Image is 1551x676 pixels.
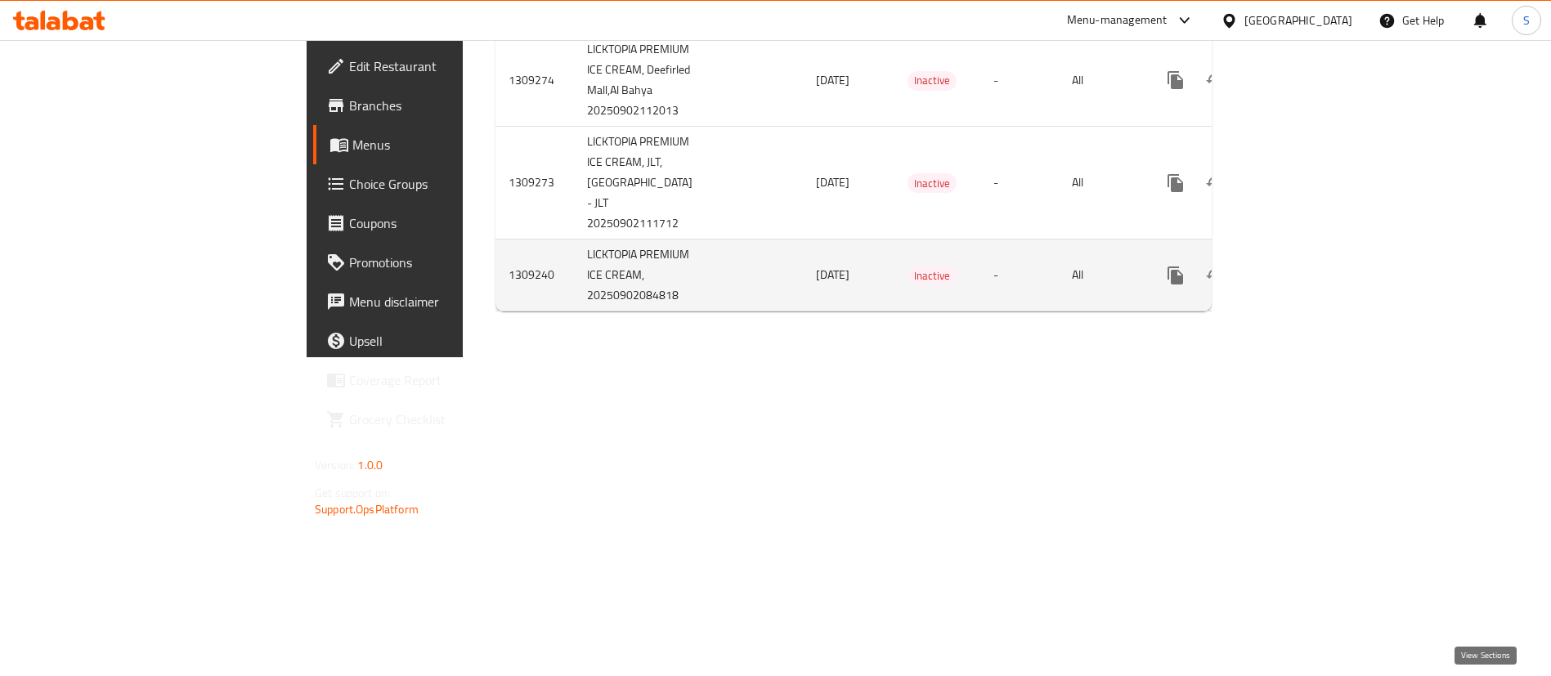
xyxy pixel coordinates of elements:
[349,174,553,194] span: Choice Groups
[349,253,553,272] span: Promotions
[980,34,1059,127] td: -
[908,71,957,91] div: Inactive
[1067,11,1168,30] div: Menu-management
[908,266,957,285] div: Inactive
[313,164,566,204] a: Choice Groups
[349,96,553,115] span: Branches
[313,125,566,164] a: Menus
[349,56,553,76] span: Edit Restaurant
[1156,60,1195,100] button: more
[315,499,419,520] a: Support.OpsPlatform
[816,264,849,285] span: [DATE]
[313,86,566,125] a: Branches
[1195,163,1235,203] button: Change Status
[1156,163,1195,203] button: more
[1523,11,1530,29] span: S
[574,127,715,240] td: LICKTOPIA PREMIUM ICE CREAM, JLT,[GEOGRAPHIC_DATA] - JLT 20250902111712
[313,321,566,360] a: Upsell
[349,370,553,390] span: Coverage Report
[1156,256,1195,295] button: more
[1059,127,1143,240] td: All
[908,266,957,285] span: Inactive
[980,127,1059,240] td: -
[1244,11,1352,29] div: [GEOGRAPHIC_DATA]
[574,240,715,311] td: LICKTOPIA PREMIUM ICE CREAM, 20250902084818
[1059,240,1143,311] td: All
[313,204,566,243] a: Coupons
[349,331,553,351] span: Upsell
[313,243,566,282] a: Promotions
[349,292,553,311] span: Menu disclaimer
[816,69,849,91] span: [DATE]
[352,135,553,154] span: Menus
[313,47,566,86] a: Edit Restaurant
[315,482,390,504] span: Get support on:
[908,174,957,193] span: Inactive
[1059,34,1143,127] td: All
[313,282,566,321] a: Menu disclaimer
[980,240,1059,311] td: -
[908,173,957,193] div: Inactive
[313,360,566,400] a: Coverage Report
[349,213,553,233] span: Coupons
[908,71,957,90] span: Inactive
[349,410,553,429] span: Grocery Checklist
[315,454,355,476] span: Version:
[816,172,849,193] span: [DATE]
[357,454,383,476] span: 1.0.0
[1195,256,1235,295] button: Change Status
[1195,60,1235,100] button: Change Status
[313,400,566,439] a: Grocery Checklist
[574,34,715,127] td: LICKTOPIA PREMIUM ICE CREAM, Deefirled Mall,Al Bahya 20250902112013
